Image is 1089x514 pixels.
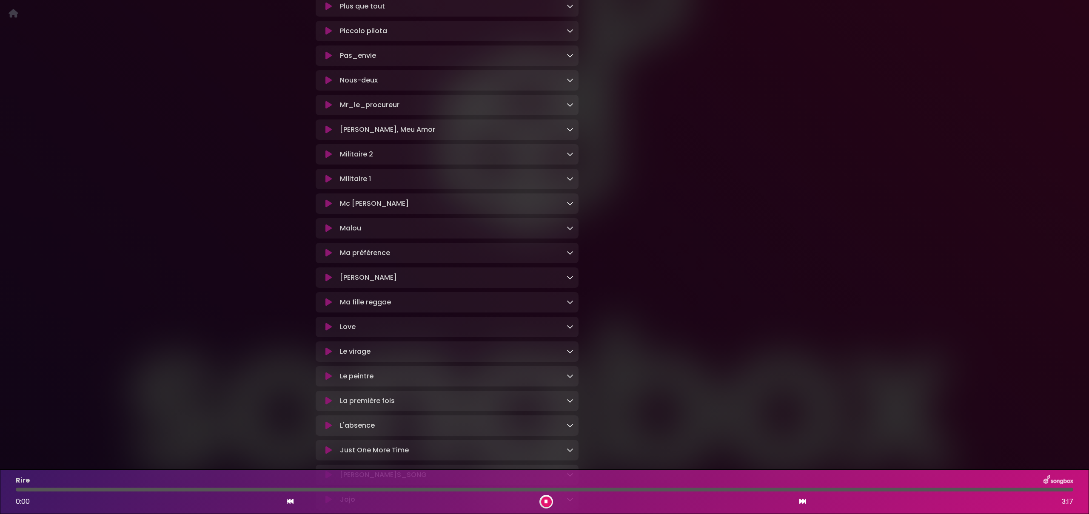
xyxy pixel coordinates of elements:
p: La première fois [340,396,395,406]
p: Le virage [340,346,371,357]
p: Plus que tout [340,1,385,11]
p: Pas_envie [340,51,376,61]
p: Piccolo pilota [340,26,387,36]
p: Mr_le_procureur [340,100,399,110]
p: Nous-deux [340,75,378,85]
p: [PERSON_NAME], Meu Amor [340,125,435,135]
p: Just One More Time [340,445,409,455]
p: Love [340,322,356,332]
p: [PERSON_NAME] [340,273,397,283]
p: Rire [16,475,30,486]
p: Le peintre [340,371,373,381]
p: Militaire 1 [340,174,371,184]
p: Militaire 2 [340,149,373,159]
p: Malou [340,223,361,233]
p: L'absence [340,420,375,431]
p: Mc [PERSON_NAME] [340,199,409,209]
span: 3:17 [1062,497,1073,507]
p: Ma fille reggae [340,297,391,307]
img: songbox-logo-white.png [1043,475,1073,486]
span: 0:00 [16,497,30,506]
p: Ma préférence [340,248,390,258]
